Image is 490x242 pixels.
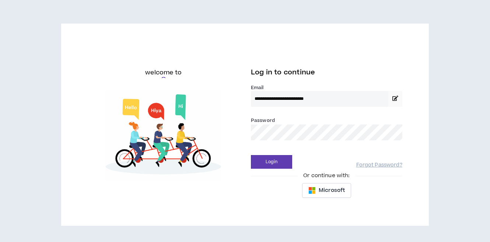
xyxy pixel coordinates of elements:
img: Welcome to Wripple [88,90,239,181]
button: Microsoft [302,183,351,198]
span: Or continue with: [298,172,355,180]
span: Log in to continue [251,68,315,77]
h6: welcome to [145,68,182,77]
button: Login [251,155,292,169]
label: Password [251,117,275,124]
label: Email [251,84,402,91]
a: Forgot Password? [356,162,402,169]
span: Microsoft [319,186,345,194]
